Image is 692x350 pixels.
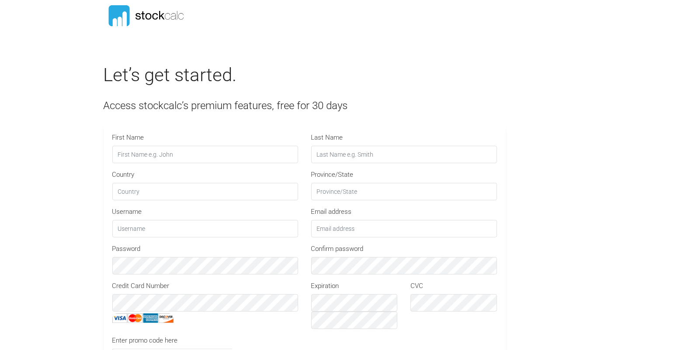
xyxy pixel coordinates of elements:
label: Last Name [311,133,343,143]
input: Last Name e.g. Smith [311,146,497,163]
input: Email address [311,220,497,237]
label: Password [112,244,141,254]
h2: Let’s get started. [104,64,506,86]
img: CC_icons.png [112,313,174,323]
label: Enter promo code here [112,336,178,346]
input: First Name e.g. John [112,146,298,163]
h4: Access stockcalc’s premium features, free for 30 days [104,100,506,112]
label: Province/State [311,170,354,180]
label: Country [112,170,135,180]
label: Credit Card Number [112,281,170,291]
input: Country [112,183,298,200]
input: Username [112,220,298,237]
label: Email address [311,207,352,217]
label: Confirm password [311,244,364,254]
input: Province/State [311,183,497,200]
label: Username [112,207,142,217]
label: First Name [112,133,144,143]
label: Expiration [311,281,339,291]
label: CVC [410,281,423,291]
